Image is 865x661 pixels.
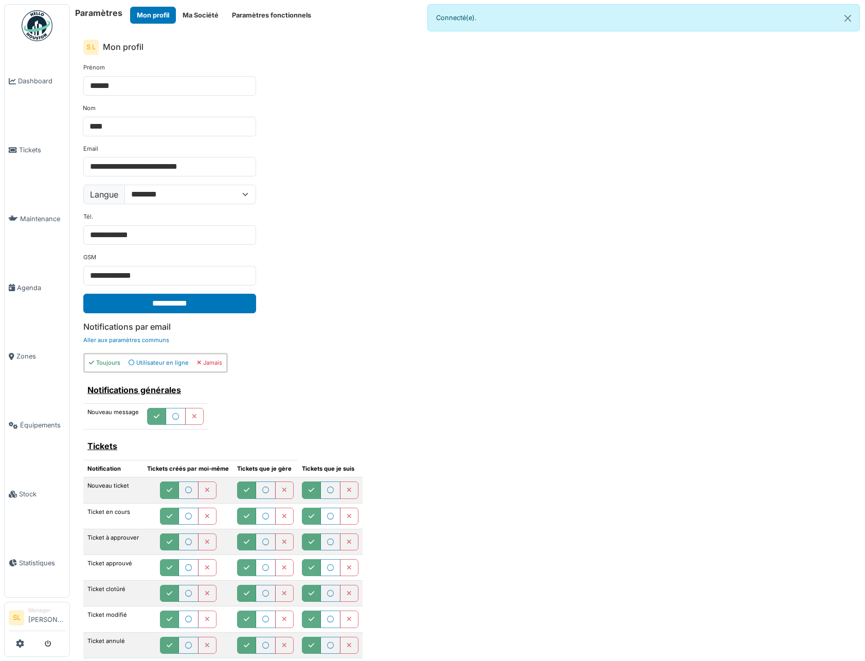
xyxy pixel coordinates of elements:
[5,391,69,460] a: Équipements
[17,283,65,293] span: Agenda
[28,606,65,629] li: [PERSON_NAME]
[83,581,143,606] td: Ticket clotûré
[83,322,852,332] h6: Notifications par email
[83,253,96,262] label: GSM
[176,7,225,24] button: Ma Société
[5,253,69,322] a: Agenda
[83,40,99,55] div: S L
[28,606,65,614] div: Manager
[9,610,24,626] li: SL
[197,359,222,367] div: Jamais
[87,385,204,395] h6: Notifications générales
[225,7,318,24] button: Paramètres fonctionnels
[129,359,189,367] div: Utilisateur en ligne
[83,632,143,658] td: Ticket annulé
[83,606,143,632] td: Ticket modifié
[89,359,120,367] div: Toujours
[83,529,143,555] td: Ticket à approuver
[83,104,96,113] label: Nom
[5,47,69,116] a: Dashboard
[9,606,65,631] a: SL Manager[PERSON_NAME]
[20,214,65,224] span: Maintenance
[87,408,139,417] label: Nouveau message
[16,351,65,361] span: Zones
[18,76,65,86] span: Dashboard
[83,503,143,529] td: Ticket en cours
[83,145,98,153] label: Email
[75,8,122,18] h6: Paramètres
[427,4,860,31] div: Connecté(e).
[298,460,363,477] th: Tickets que je suis
[19,558,65,568] span: Statistiques
[83,555,143,580] td: Ticket approuvé
[233,460,298,477] th: Tickets que je gère
[83,63,105,72] label: Prénom
[83,460,143,477] th: Notification
[5,185,69,254] a: Maintenance
[5,322,69,391] a: Zones
[22,10,52,41] img: Badge_color-CXgf-gQk.svg
[836,5,859,32] button: Close
[103,42,143,52] h6: Mon profil
[5,528,69,597] a: Statistiques
[143,460,233,477] th: Tickets créés par moi-même
[20,420,65,430] span: Équipements
[83,477,143,503] td: Nouveau ticket
[130,7,176,24] button: Mon profil
[83,212,93,221] label: Tél.
[5,116,69,185] a: Tickets
[19,489,65,499] span: Stock
[87,441,294,451] h6: Tickets
[19,145,65,155] span: Tickets
[5,460,69,529] a: Stock
[83,336,169,344] a: Aller aux paramètres communs
[83,185,125,204] label: Langue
